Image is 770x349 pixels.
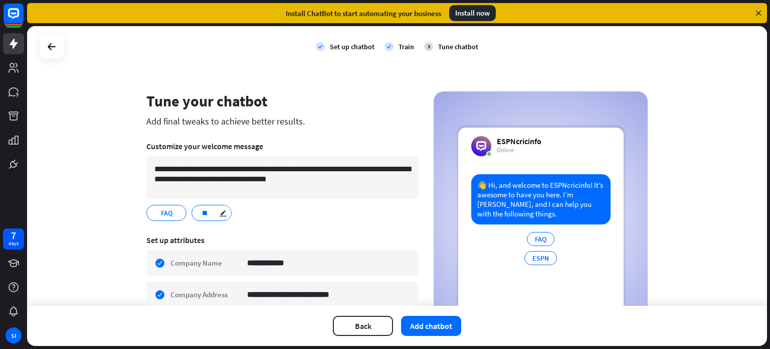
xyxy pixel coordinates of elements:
div: Install ChatBot to start automating your business [286,9,441,18]
div: Add final tweaks to achieve better results. [146,115,419,127]
button: Open LiveChat chat widget [8,4,38,34]
div: Online [497,146,541,154]
div: Train [399,42,414,51]
div: ESPNcricinfo [497,136,541,146]
a: 7 days [3,228,24,250]
i: check [316,42,325,51]
div: days [9,240,19,247]
div: Set up attributes [146,235,419,245]
span: FAQ [160,207,173,218]
button: Add chatbot [401,316,461,336]
div: FAQ [527,232,554,246]
div: Customize your welcome message [146,141,419,151]
div: 3 [424,42,433,51]
div: 7 [11,231,16,240]
i: check [384,42,394,51]
div: Install now [449,5,496,21]
div: Set up chatbot [330,42,374,51]
div: ESPN [524,251,557,265]
div: Tune your chatbot [146,91,419,110]
div: Tune chatbot [438,42,478,51]
button: Back [333,316,393,336]
div: SI [6,327,22,343]
div: 👋 Hi, and welcome to ESPNcricinfo! It’s awesome to have you here. I’m [PERSON_NAME], and I can he... [471,174,611,224]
